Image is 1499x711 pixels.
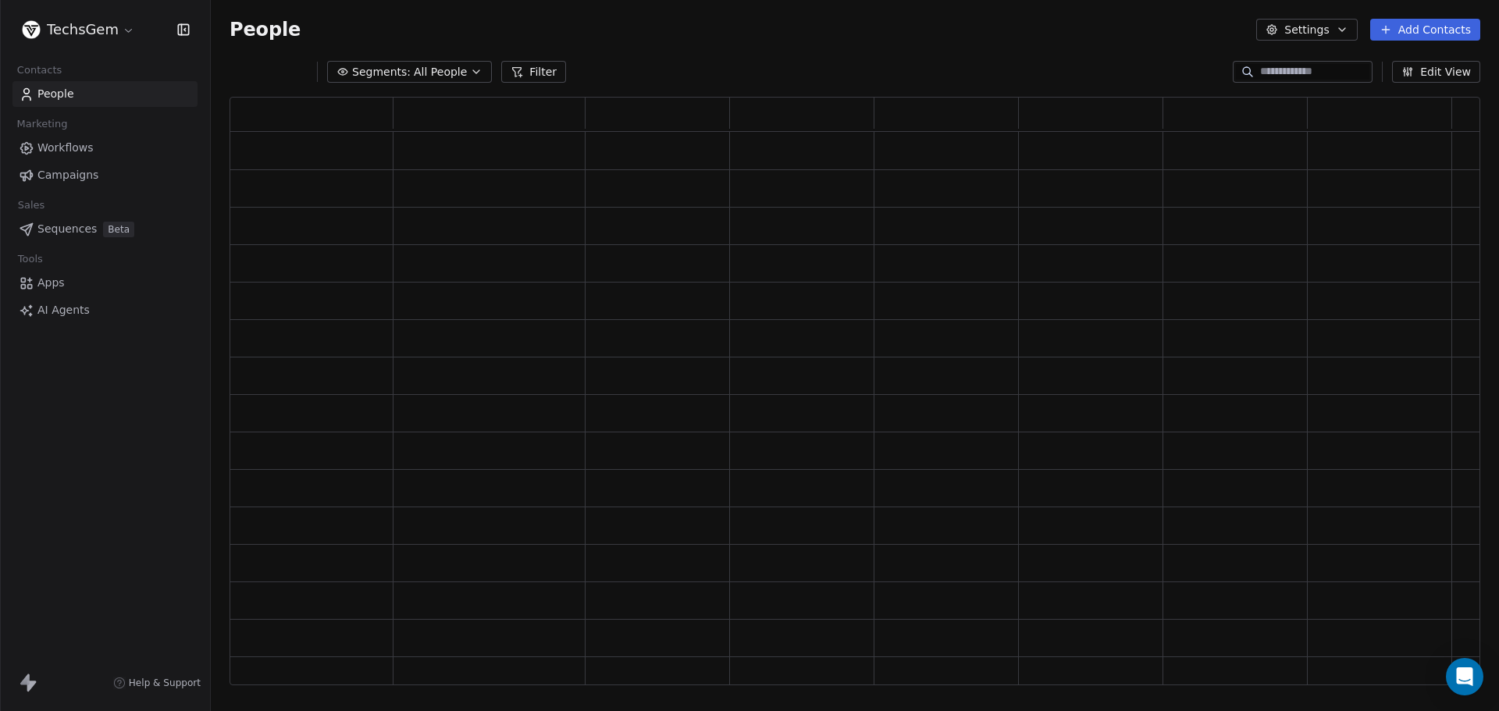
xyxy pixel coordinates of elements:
[352,64,411,80] span: Segments:
[1446,658,1483,695] div: Open Intercom Messenger
[22,20,41,39] img: Untitled%20design.png
[37,221,97,237] span: Sequences
[12,135,198,161] a: Workflows
[10,112,74,136] span: Marketing
[37,275,65,291] span: Apps
[1256,19,1357,41] button: Settings
[10,59,69,82] span: Contacts
[113,677,201,689] a: Help & Support
[1370,19,1480,41] button: Add Contacts
[37,86,74,102] span: People
[1392,61,1480,83] button: Edit View
[12,216,198,242] a: SequencesBeta
[37,302,90,318] span: AI Agents
[19,16,138,43] button: TechsGem
[414,64,467,80] span: All People
[103,222,134,237] span: Beta
[230,18,301,41] span: People
[12,297,198,323] a: AI Agents
[12,162,198,188] a: Campaigns
[501,61,566,83] button: Filter
[12,270,198,296] a: Apps
[11,247,49,271] span: Tools
[37,167,98,183] span: Campaigns
[47,20,119,40] span: TechsGem
[129,677,201,689] span: Help & Support
[11,194,52,217] span: Sales
[12,81,198,107] a: People
[37,140,94,156] span: Workflows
